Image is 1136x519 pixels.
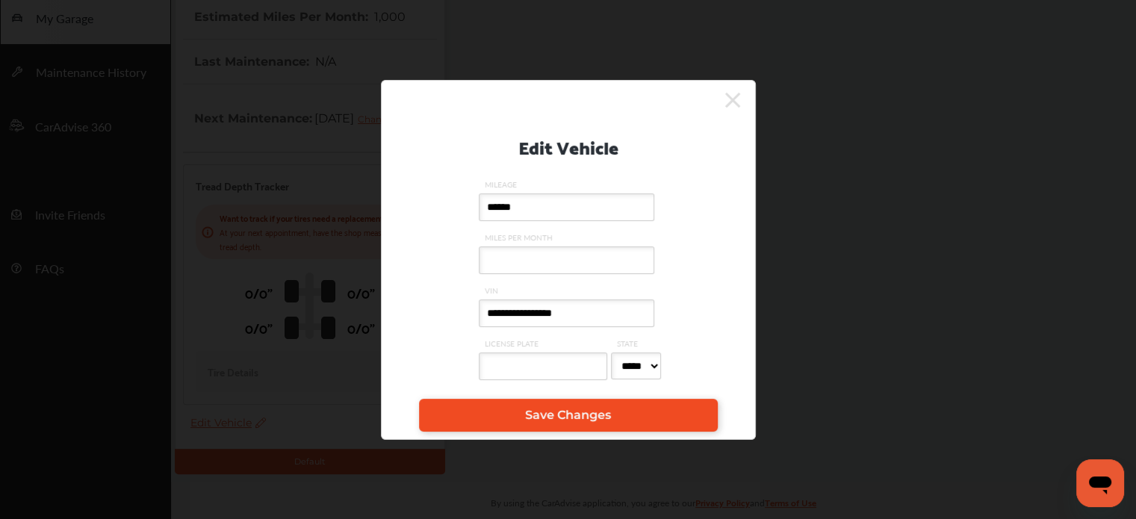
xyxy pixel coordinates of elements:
span: Save Changes [525,408,611,422]
span: STATE [611,338,665,349]
span: MILEAGE [479,179,658,190]
input: VIN [479,299,654,327]
a: Save Changes [419,399,718,432]
input: LICENSE PLATE [479,352,607,380]
span: VIN [479,285,658,296]
select: STATE [611,352,661,379]
span: MILES PER MONTH [479,232,658,243]
iframe: Button to launch messaging window [1076,459,1124,507]
input: MILEAGE [479,193,654,221]
p: Edit Vehicle [518,131,618,161]
input: MILES PER MONTH [479,246,654,274]
span: LICENSE PLATE [479,338,611,349]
